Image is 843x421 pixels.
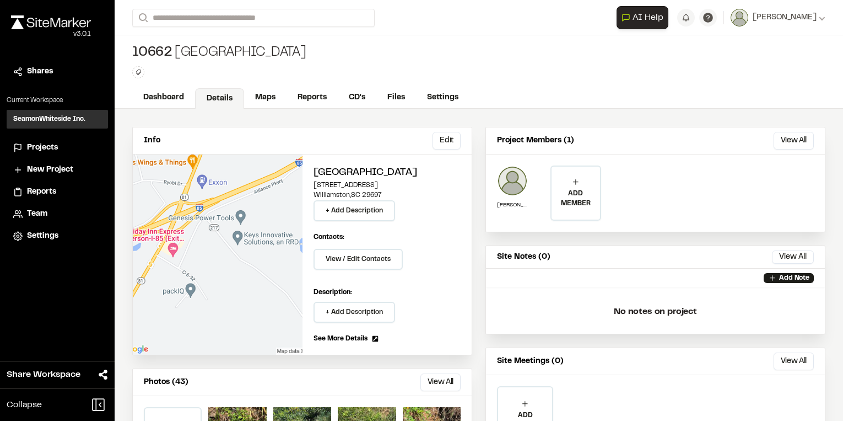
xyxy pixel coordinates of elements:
a: Details [195,88,244,109]
span: Shares [27,66,53,78]
p: Project Members (1) [497,135,574,147]
button: View All [772,251,814,264]
p: ADD MEMBER [552,189,601,209]
p: Info [144,135,160,147]
p: Site Notes (0) [497,251,550,263]
a: Dashboard [132,87,195,108]
a: Reports [287,87,338,108]
span: See More Details [314,334,368,344]
h3: SeamonWhiteside Inc. [13,114,85,124]
button: Edit Tags [132,66,144,78]
button: View All [774,353,814,370]
img: rebrand.png [11,15,91,29]
p: [PERSON_NAME] [497,201,528,209]
span: AI Help [633,11,663,24]
img: User [731,9,748,26]
a: Team [13,208,101,220]
span: Projects [27,142,58,154]
a: Settings [416,87,469,108]
p: Contacts: [314,232,344,242]
p: Description: [314,287,461,297]
a: Files [376,87,416,108]
button: View All [420,374,461,391]
p: Add Note [779,273,809,283]
a: Maps [244,87,287,108]
button: View / Edit Contacts [314,249,403,270]
h2: [GEOGRAPHIC_DATA] [314,166,461,180]
span: Reports [27,186,56,198]
button: Open AI Assistant [617,6,668,29]
a: Projects [13,142,101,154]
div: Open AI Assistant [617,6,673,29]
a: Settings [13,230,101,242]
span: [PERSON_NAME] [753,12,817,24]
button: Edit [433,132,461,150]
span: Settings [27,230,58,242]
p: Current Workspace [7,95,108,105]
a: New Project [13,164,101,176]
p: Williamston , SC 29697 [314,190,461,200]
a: Reports [13,186,101,198]
span: Share Workspace [7,368,80,381]
button: + Add Description [314,200,395,221]
button: View All [774,132,814,150]
p: No notes on project [495,294,816,329]
span: 10662 [132,44,172,62]
a: CD's [338,87,376,108]
button: Search [132,9,152,27]
a: Shares [13,66,101,78]
p: [STREET_ADDRESS] [314,180,461,190]
span: Collapse [7,398,42,412]
span: Team [27,208,47,220]
img: Raphael Betit [497,166,528,196]
button: [PERSON_NAME] [731,9,825,26]
div: [GEOGRAPHIC_DATA] [132,44,306,62]
span: New Project [27,164,73,176]
button: + Add Description [314,302,395,323]
p: Site Meetings (0) [497,355,564,367]
div: Oh geez...please don't... [11,29,91,39]
p: Photos (43) [144,376,188,388]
